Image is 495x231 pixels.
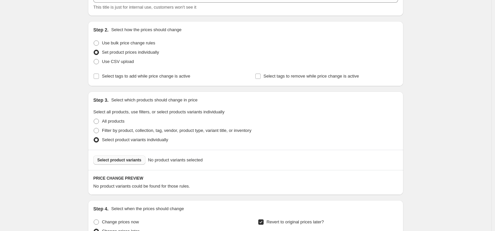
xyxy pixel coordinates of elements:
span: Change prices now [102,219,139,224]
p: Select when the prices should change [111,205,184,212]
span: Select product variants individually [102,137,168,142]
span: Select tags to remove while price change is active [264,74,359,79]
button: Select product variants [93,155,145,165]
span: Revert to original prices later? [267,219,324,224]
h2: Step 3. [93,97,109,103]
h2: Step 2. [93,27,109,33]
span: Select all products, use filters, or select products variants individually [93,109,224,114]
p: Select how the prices should change [111,27,182,33]
span: No product variants selected [148,157,203,163]
span: This title is just for internal use, customers won't see it [93,5,196,10]
span: Select tags to add while price change is active [102,74,190,79]
span: Filter by product, collection, tag, vendor, product type, variant title, or inventory [102,128,251,133]
h2: Step 4. [93,205,109,212]
span: Use CSV upload [102,59,134,64]
span: Use bulk price change rules [102,40,155,45]
span: Set product prices individually [102,50,159,55]
span: No product variants could be found for those rules. [93,184,190,189]
h6: PRICE CHANGE PREVIEW [93,176,398,181]
span: Select product variants [97,157,141,163]
p: Select which products should change in price [111,97,198,103]
span: All products [102,119,124,124]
